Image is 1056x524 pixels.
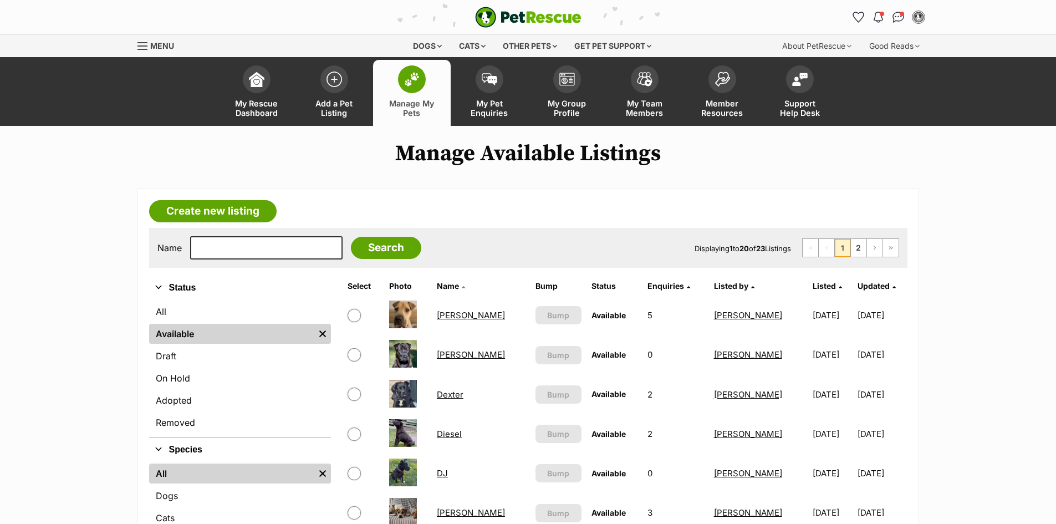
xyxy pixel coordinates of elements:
[858,335,906,374] td: [DATE]
[858,281,890,291] span: Updated
[851,239,866,257] a: Page 2
[808,335,856,374] td: [DATE]
[149,413,331,433] a: Removed
[437,310,505,320] a: [PERSON_NAME]
[149,464,314,484] a: All
[850,8,927,26] ul: Account quick links
[531,277,586,295] th: Bump
[387,99,437,118] span: Manage My Pets
[451,35,493,57] div: Cats
[547,309,569,321] span: Bump
[892,12,904,23] img: chat-41dd97257d64d25036548639549fe6c8038ab92f7586957e7f3b1b290dea8141.svg
[149,200,277,222] a: Create new listing
[870,8,887,26] button: Notifications
[808,454,856,492] td: [DATE]
[218,60,295,126] a: My Rescue Dashboard
[591,389,626,399] span: Available
[149,486,331,506] a: Dogs
[874,12,882,23] img: notifications-46538b983faf8c2785f20acdc204bb7945ddae34d4c08c2a6579f10ce5e182be.svg
[542,99,592,118] span: My Group Profile
[774,35,859,57] div: About PetRescue
[739,244,749,253] strong: 20
[883,239,899,257] a: Last page
[775,99,825,118] span: Support Help Desk
[157,243,182,253] label: Name
[808,375,856,414] td: [DATE]
[149,324,314,344] a: Available
[149,302,331,322] a: All
[683,60,761,126] a: Member Resources
[591,508,626,517] span: Available
[559,73,575,86] img: group-profile-icon-3fa3cf56718a62981997c0bc7e787c4b2cf8bcc04b72c1350f741eb67cf2f40e.svg
[343,277,384,295] th: Select
[309,99,359,118] span: Add a Pet Listing
[643,415,708,453] td: 2
[249,72,264,87] img: dashboard-icon-eb2f2d2d3e046f16d808141f083e7271f6b2e854fb5c12c21221c1fb7104beca.svg
[714,389,782,400] a: [PERSON_NAME]
[714,468,782,479] a: [PERSON_NAME]
[714,429,782,439] a: [PERSON_NAME]
[867,239,882,257] a: Next page
[547,467,569,479] span: Bump
[149,442,331,457] button: Species
[858,375,906,414] td: [DATE]
[697,99,747,118] span: Member Resources
[802,238,899,257] nav: Pagination
[465,99,514,118] span: My Pet Enquiries
[373,60,451,126] a: Manage My Pets
[714,310,782,320] a: [PERSON_NAME]
[647,281,684,291] span: translation missing: en.admin.listings.index.attributes.enquiries
[637,72,652,87] img: team-members-icon-5396bd8760b3fe7c0b43da4ab00e1e3bb1a5d9ba89233759b79545d2d3fc5d0d.svg
[567,35,659,57] div: Get pet support
[714,507,782,518] a: [PERSON_NAME]
[404,72,420,87] img: manage-my-pets-icon-02211641906a0b7f246fdf0571729dbe1e7629f14944591b6c1af311fb30b64b.svg
[819,239,834,257] span: Previous page
[591,469,626,478] span: Available
[437,349,505,360] a: [PERSON_NAME]
[858,454,906,492] td: [DATE]
[620,99,670,118] span: My Team Members
[858,296,906,334] td: [DATE]
[437,281,465,291] a: Name
[803,239,818,257] span: First page
[547,389,569,400] span: Bump
[475,7,581,28] img: logo-e224e6f780fb5917bec1dbf3a21bbac754714ae5b6737aabdf751b685950b380.svg
[295,60,373,126] a: Add a Pet Listing
[437,507,505,518] a: [PERSON_NAME]
[351,237,421,259] input: Search
[729,244,733,253] strong: 1
[437,468,448,479] a: DJ
[792,73,808,86] img: help-desk-icon-fdf02630f3aa405de69fd3d07c3f3aa587a6932b1a1747fa1d2bba05be0121f9.svg
[451,60,528,126] a: My Pet Enquiries
[535,425,581,443] button: Bump
[643,335,708,374] td: 0
[232,99,282,118] span: My Rescue Dashboard
[714,349,782,360] a: [PERSON_NAME]
[137,35,182,55] a: Menu
[149,390,331,410] a: Adopted
[756,244,765,253] strong: 23
[385,277,431,295] th: Photo
[850,8,868,26] a: Favourites
[913,12,924,23] img: Lorraine Saunders profile pic
[547,349,569,361] span: Bump
[587,277,642,295] th: Status
[314,324,331,344] a: Remove filter
[761,60,839,126] a: Support Help Desk
[149,368,331,388] a: On Hold
[327,72,342,87] img: add-pet-listing-icon-0afa8454b4691262ce3f59096e99ab1cd57d4a30225e0717b998d2c9b9846f56.svg
[437,389,463,400] a: Dexter
[835,239,850,257] span: Page 1
[475,7,581,28] a: PetRescue
[591,350,626,359] span: Available
[861,35,927,57] div: Good Reads
[405,35,450,57] div: Dogs
[535,346,581,364] button: Bump
[535,306,581,324] button: Bump
[813,281,842,291] a: Listed
[695,244,791,253] span: Displaying to of Listings
[535,504,581,522] button: Bump
[643,375,708,414] td: 2
[858,281,896,291] a: Updated
[149,299,331,437] div: Status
